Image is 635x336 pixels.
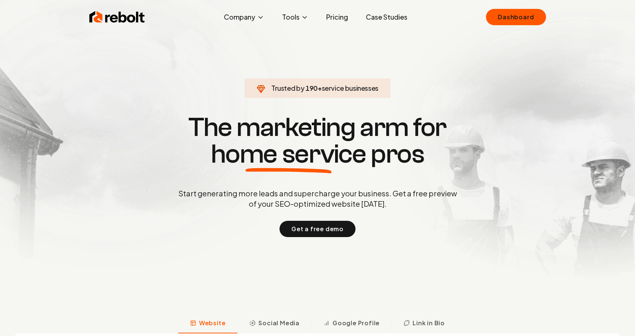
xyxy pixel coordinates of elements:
[177,188,459,209] p: Start generating more leads and supercharge your business. Get a free preview of your SEO-optimiz...
[237,314,311,333] button: Social Media
[199,319,226,327] span: Website
[89,10,145,24] img: Rebolt Logo
[218,10,270,24] button: Company
[280,221,355,237] button: Get a free demo
[311,314,391,333] button: Google Profile
[305,83,318,93] span: 190
[322,84,379,92] span: service businesses
[258,319,300,327] span: Social Media
[276,10,314,24] button: Tools
[486,9,546,25] a: Dashboard
[333,319,380,327] span: Google Profile
[320,10,354,24] a: Pricing
[360,10,413,24] a: Case Studies
[211,141,366,167] span: home service
[140,114,496,167] h1: The marketing arm for pros
[391,314,457,333] button: Link in Bio
[178,314,238,333] button: Website
[318,84,322,92] span: +
[413,319,445,327] span: Link in Bio
[271,84,304,92] span: Trusted by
